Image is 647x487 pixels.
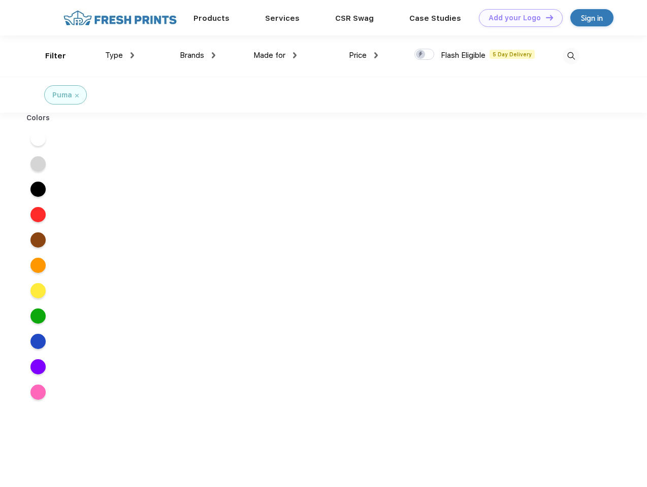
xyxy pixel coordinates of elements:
[253,51,285,60] span: Made for
[105,51,123,60] span: Type
[193,14,230,23] a: Products
[349,51,367,60] span: Price
[212,52,215,58] img: dropdown.png
[546,15,553,20] img: DT
[52,90,72,100] div: Puma
[265,14,300,23] a: Services
[335,14,374,23] a: CSR Swag
[293,52,297,58] img: dropdown.png
[60,9,180,27] img: fo%20logo%202.webp
[570,9,613,26] a: Sign in
[489,14,541,22] div: Add your Logo
[180,51,204,60] span: Brands
[19,113,58,123] div: Colors
[75,94,79,97] img: filter_cancel.svg
[563,48,579,64] img: desktop_search.svg
[581,12,603,24] div: Sign in
[131,52,134,58] img: dropdown.png
[45,50,66,62] div: Filter
[490,50,535,59] span: 5 Day Delivery
[441,51,486,60] span: Flash Eligible
[374,52,378,58] img: dropdown.png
